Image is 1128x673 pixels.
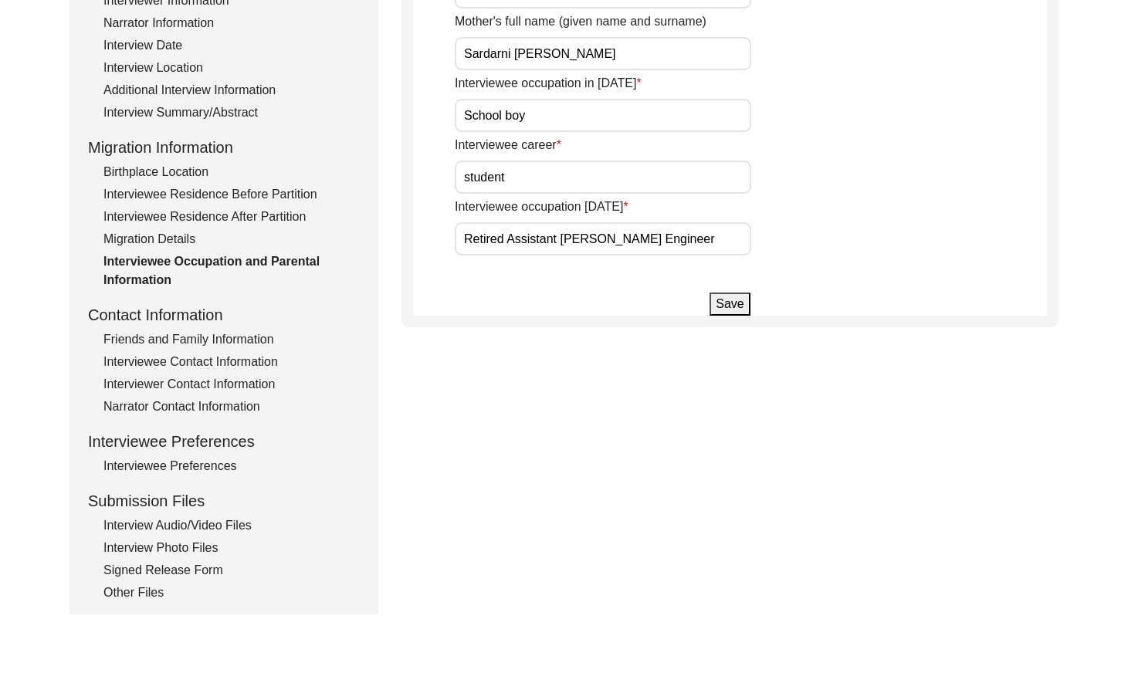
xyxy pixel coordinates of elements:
label: Interviewee career [455,136,561,154]
div: Interview Summary/Abstract [103,103,360,122]
div: Contact Information [88,303,360,326]
div: Interviewee Residence Before Partition [103,185,360,204]
div: Other Files [103,583,360,602]
div: Interviewee Preferences [88,430,360,453]
div: Migration Information [88,136,360,159]
label: Mother's full name (given name and surname) [455,12,706,31]
div: Interview Location [103,59,360,77]
label: Interviewee occupation in [DATE] [455,74,642,93]
div: Interview Audio/Video Files [103,516,360,535]
div: Additional Interview Information [103,81,360,100]
div: Narrator Information [103,14,360,32]
button: Save [710,293,750,316]
label: Interviewee occupation [DATE] [455,198,628,216]
div: Signed Release Form [103,561,360,580]
div: Birthplace Location [103,163,360,181]
div: Friends and Family Information [103,330,360,349]
div: Interviewee Preferences [103,457,360,475]
div: Interviewee Residence After Partition [103,208,360,226]
div: Interview Photo Files [103,539,360,557]
div: Migration Details [103,230,360,249]
div: Interview Date [103,36,360,55]
div: Interviewee Contact Information [103,353,360,371]
div: Narrator Contact Information [103,397,360,416]
div: Submission Files [88,489,360,512]
div: Interviewee Occupation and Parental Information [103,252,360,289]
div: Interviewer Contact Information [103,375,360,394]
